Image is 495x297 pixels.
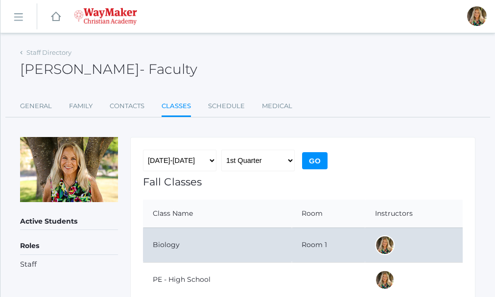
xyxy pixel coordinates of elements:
h5: Roles [20,238,118,254]
td: PE - High School [143,262,292,297]
h5: Active Students [20,213,118,230]
h1: Fall Classes [143,176,463,187]
td: Biology [143,228,292,262]
h2: [PERSON_NAME] [20,62,197,77]
th: Room [292,200,365,228]
a: General [20,96,52,116]
div: Claudia Marosz [375,270,395,290]
a: Classes [162,96,191,117]
a: Contacts [110,96,144,116]
div: Claudia Marosz [467,6,487,26]
td: Room 1 [292,228,365,262]
span: - Faculty [140,61,197,77]
a: Schedule [208,96,245,116]
input: Go [302,152,328,169]
img: waymaker-logo-stack-white-1602f2b1af18da31a5905e9982d058868370996dac5278e84edea6dabf9a3315.png [74,8,137,25]
a: Staff Directory [26,48,71,56]
th: Class Name [143,200,292,228]
th: Instructors [365,200,463,228]
a: Family [69,96,93,116]
a: Medical [262,96,292,116]
div: Claudia Marosz [375,235,395,255]
li: Staff [20,259,118,270]
img: Claudia Marosz [20,137,118,202]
